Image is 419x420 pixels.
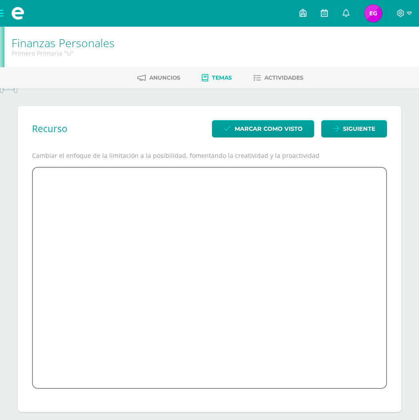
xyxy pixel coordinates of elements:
[364,4,382,22] img: 01fca5c13df7f8bb63dc44f51507a8d4.png
[343,121,375,137] span: Siguiente
[137,71,180,85] a: Anuncios
[235,121,303,137] span: Marcar como visto
[264,74,303,81] span: Actividades
[32,122,68,135] h2: Recurso
[212,120,314,137] button: Marcar como visto
[32,152,387,160] p: Cambiar el enfoque de la limitación a la posibilidad, fomentando la creatividad y la proactividad
[253,71,303,85] a: Actividades
[149,74,180,81] span: Anuncios
[321,120,387,137] a: Siguiente
[12,36,115,49] h1: Finanzas Personales
[212,74,232,81] span: Temas
[202,71,232,85] a: Temas
[12,35,115,50] a: Finanzas Personales
[12,49,115,57] div: Primero Primaria 'U'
